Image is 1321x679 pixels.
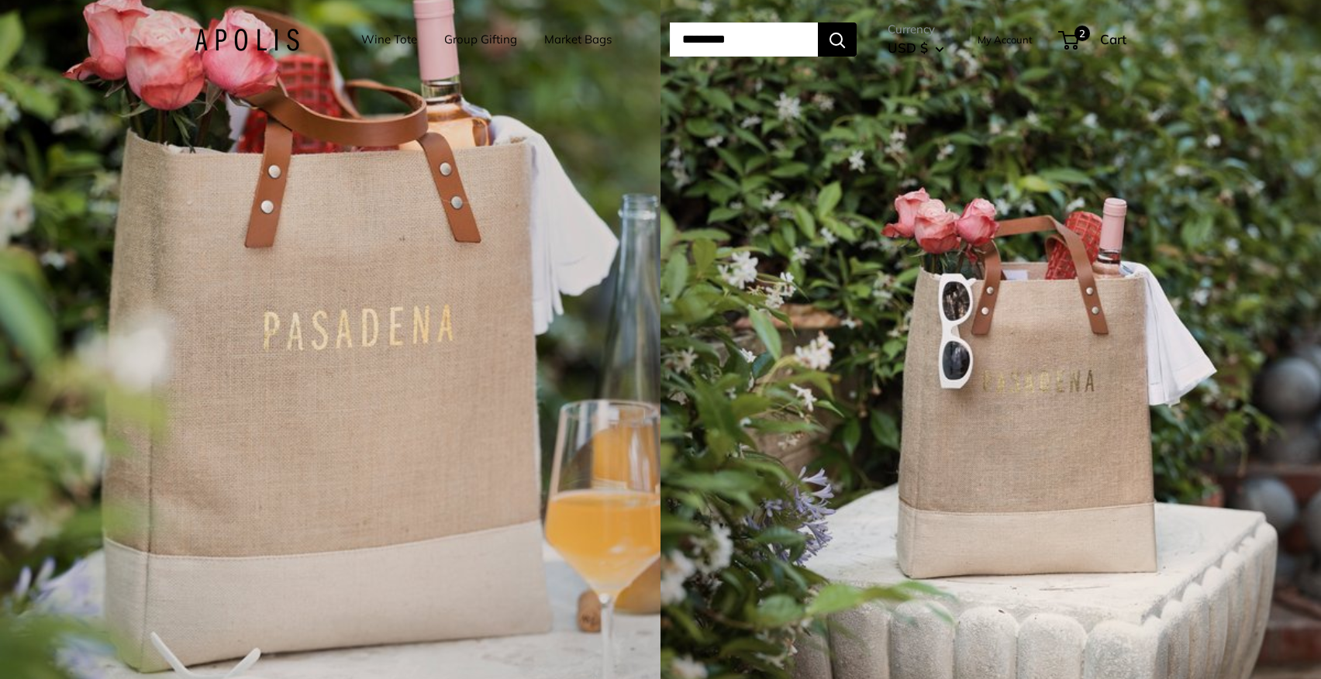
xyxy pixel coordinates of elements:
span: Currency [888,19,944,40]
span: USD $ [888,40,928,56]
a: 2 Cart [1060,27,1126,52]
a: My Account [978,30,1033,49]
a: Wine Tote [361,29,417,50]
input: Search... [670,22,818,57]
span: Cart [1100,31,1126,47]
button: Search [818,22,857,57]
img: Apolis [195,29,299,51]
a: Market Bags [544,29,612,50]
a: Group Gifting [444,29,517,50]
button: USD $ [888,36,944,60]
span: 2 [1074,26,1090,41]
